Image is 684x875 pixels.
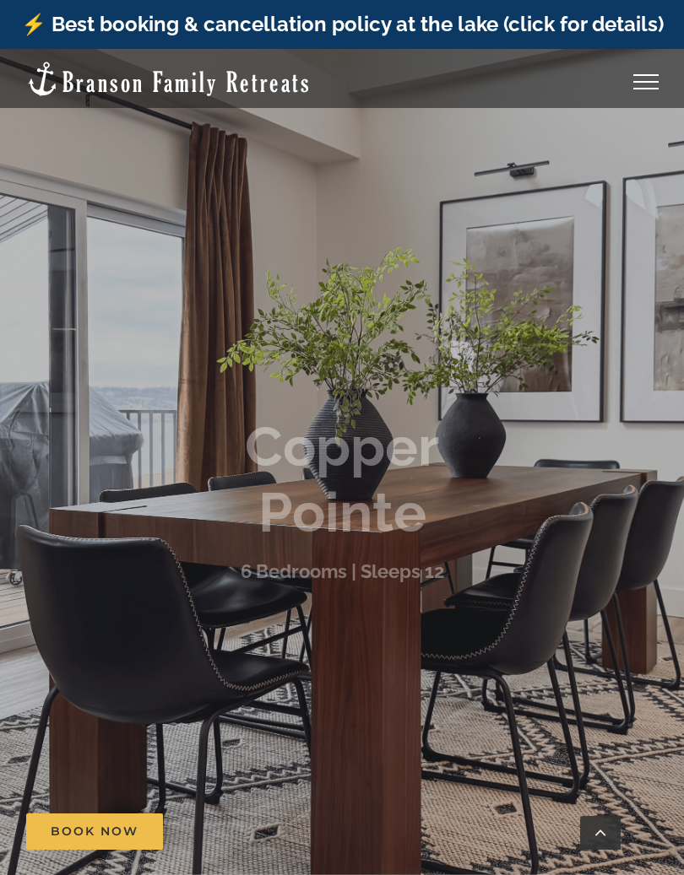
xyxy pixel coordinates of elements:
span: Book Now [51,824,138,839]
a: ⚡️ Best booking & cancellation policy at the lake (click for details) [21,12,664,36]
img: Branson Family Retreats Logo [25,60,312,98]
a: Book Now [26,813,163,850]
h3: 6 Bedrooms | Sleeps 12 [241,560,444,582]
b: Copper Pointe [245,414,439,544]
a: Toggle Menu [612,74,680,89]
